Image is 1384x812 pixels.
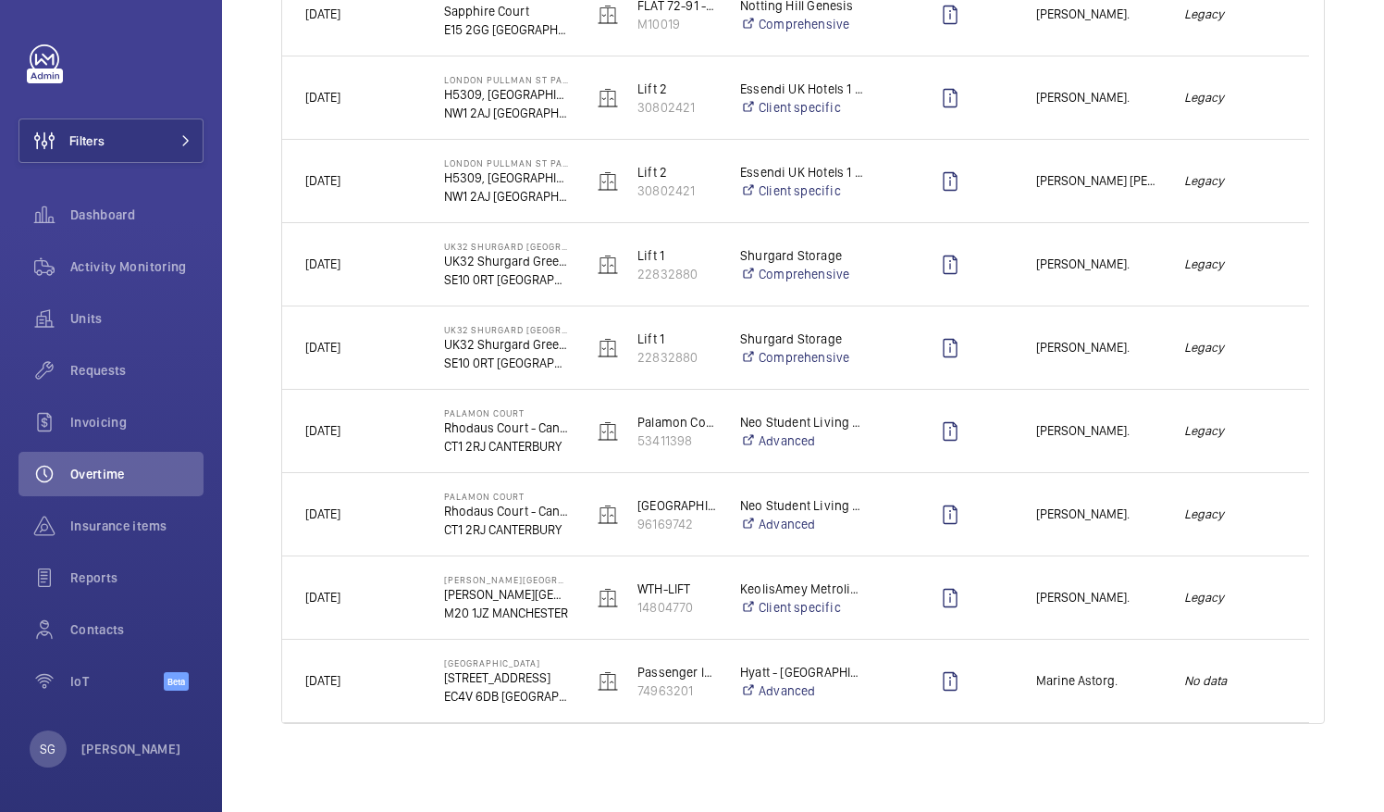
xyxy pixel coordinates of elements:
p: Essendi UK Hotels 1 Limited [740,80,864,98]
p: Passenger lift A left side [637,663,716,681]
img: elevator.svg [597,420,619,443]
p: 14804770 [637,598,716,617]
span: IoT [70,672,164,691]
span: [DATE] [305,673,340,688]
span: [DATE] [305,6,340,21]
em: Legacy [1184,254,1286,275]
p: LONDON PULLMAN ST PANCRAS [444,157,568,169]
em: No data [1184,670,1286,692]
span: [PERSON_NAME]. [1036,254,1160,275]
em: Legacy [1184,504,1286,525]
p: Sapphire Court [444,2,568,20]
span: [DATE] [305,423,340,438]
span: Beta [164,672,189,691]
span: Overtime [70,465,204,483]
span: [PERSON_NAME] [PERSON_NAME]. [1036,170,1160,192]
p: Lift 2 [637,163,716,181]
p: SE10 0RT [GEOGRAPHIC_DATA] [444,354,568,372]
span: [DATE] [305,590,340,605]
span: Invoicing [70,413,204,431]
em: Legacy [1184,420,1286,442]
a: Advanced [740,681,864,700]
p: CT1 2RJ CANTERBURY [444,437,568,456]
span: [DATE] [305,173,340,188]
p: WTH-LIFT [637,580,716,598]
span: Activity Monitoring [70,257,204,276]
a: Client specific [740,598,864,617]
p: SG [40,740,56,758]
p: Lift 2 [637,80,716,98]
p: [GEOGRAPHIC_DATA] [444,657,568,668]
p: Hyatt - [GEOGRAPHIC_DATA] [740,663,864,681]
img: elevator.svg [597,504,619,526]
span: Filters [69,131,105,150]
p: EC4V 6DB [GEOGRAPHIC_DATA] [444,687,568,706]
img: elevator.svg [597,254,619,276]
img: elevator.svg [597,4,619,26]
em: Legacy [1184,87,1286,108]
p: Palamon Court [444,407,568,418]
p: 30802421 [637,181,716,200]
em: Legacy [1184,4,1286,25]
p: Neo Student Living - Canterbury Palamon Court [740,496,864,515]
span: [PERSON_NAME]. [1036,587,1160,608]
img: elevator.svg [597,87,619,109]
p: Shurgard Storage [740,246,864,265]
p: Rhodaus Court - Canterbury Student Accommodation [444,502,568,520]
p: UK32 Shurgard [GEOGRAPHIC_DATA] [444,241,568,252]
p: UK32 Shurgard Greenwich - 22 Horn Ln [444,335,568,354]
span: [DATE] [305,256,340,271]
p: Palamon Court [444,491,568,502]
p: 74963201 [637,681,716,700]
p: 53411398 [637,431,716,450]
a: Comprehensive [740,348,864,367]
img: elevator.svg [597,170,619,193]
p: CT1 2RJ CANTERBURY [444,520,568,539]
span: Marine Astorg. [1036,670,1160,692]
p: [STREET_ADDRESS] [444,668,568,687]
p: UK32 Shurgard Greenwich - 22 Horn Ln [444,252,568,270]
span: [DATE] [305,340,340,355]
p: UK32 Shurgard [GEOGRAPHIC_DATA] [444,324,568,335]
img: elevator.svg [597,670,619,693]
p: Neo Student Living - Canterbury Palamon Court [740,413,864,431]
p: Palamon Court Reception Lift [637,413,716,431]
span: [PERSON_NAME]. [1036,4,1160,25]
span: Reports [70,568,204,587]
span: [DATE] [305,90,340,105]
p: H5309, [GEOGRAPHIC_DATA], [STREET_ADDRESS] [444,169,568,187]
span: Requests [70,361,204,380]
p: 22832880 [637,348,716,367]
span: Insurance items [70,517,204,535]
span: Contacts [70,620,204,639]
a: Comprehensive [740,265,864,283]
span: [PERSON_NAME]. [1036,337,1160,358]
p: LONDON PULLMAN ST PANCRAS [444,74,568,85]
p: M20 1JZ MANCHESTER [444,604,568,622]
p: 96169742 [637,515,716,533]
p: KeolisAmey Metrolink [740,580,864,598]
span: [PERSON_NAME]. [1036,87,1160,108]
a: Client specific [740,181,864,200]
p: Essendi UK Hotels 1 Limited [740,163,864,181]
img: elevator.svg [597,587,619,609]
p: 30802421 [637,98,716,117]
p: H5309, [GEOGRAPHIC_DATA], [STREET_ADDRESS] [444,85,568,104]
p: Lift 1 [637,330,716,348]
em: Legacy [1184,587,1286,608]
a: Advanced [740,515,864,533]
span: [PERSON_NAME]. [1036,504,1160,525]
span: [PERSON_NAME]. [1036,420,1160,442]
p: [PERSON_NAME][GEOGRAPHIC_DATA], [444,585,568,604]
p: SE10 0RT [GEOGRAPHIC_DATA] [444,270,568,289]
a: Comprehensive [740,15,864,33]
p: Rhodaus Court - Canterbury Student Accommodation [444,418,568,437]
em: Legacy [1184,337,1286,358]
p: NW1 2AJ [GEOGRAPHIC_DATA] [444,187,568,206]
span: Dashboard [70,206,204,224]
p: [GEOGRAPHIC_DATA] [637,496,716,515]
p: Lift 1 [637,246,716,265]
p: NW1 2AJ [GEOGRAPHIC_DATA] [444,104,568,122]
em: Legacy [1184,170,1286,192]
p: E15 2GG [GEOGRAPHIC_DATA] [444,20,568,39]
